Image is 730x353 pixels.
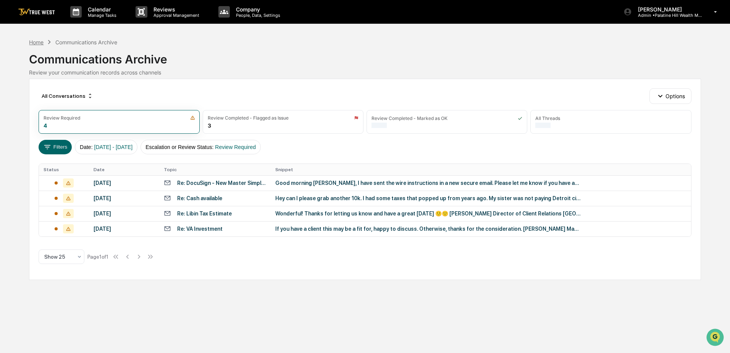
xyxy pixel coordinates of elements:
[76,130,92,135] span: Pylon
[39,164,89,175] th: Status
[208,122,211,129] div: 3
[215,144,256,150] span: Review Required
[8,112,14,118] div: 🔎
[55,39,117,45] div: Communications Archive
[29,69,701,76] div: Review your communication records across channels
[147,13,203,18] p: Approval Management
[141,140,261,154] button: Escalation or Review Status:Review Required
[177,180,266,186] div: Re: DocuSign - New Master Simple IRA Account - Please Sign
[18,8,55,16] img: logo
[54,129,92,135] a: Powered byPylon
[275,195,581,201] div: Hey can I please grab another 10k. I had some taxes that popped up from years ago. My sister was ...
[26,58,125,66] div: Start new chat
[371,115,447,121] div: Review Completed - Marked as OK
[44,115,80,121] div: Review Required
[94,211,155,217] div: [DATE]
[177,211,232,217] div: Re: Libin Tax Estimate
[29,46,701,66] div: Communications Archive
[52,93,98,107] a: 🗄️Attestations
[55,97,61,103] div: 🗄️
[275,211,581,217] div: Wonderful! Thanks for letting us know and have a great [DATE] 🙂🙂 [PERSON_NAME] Director of Client...
[75,140,137,154] button: Date:[DATE] - [DATE]
[15,111,48,118] span: Data Lookup
[230,6,284,13] p: Company
[82,6,120,13] p: Calendar
[275,180,581,186] div: Good morning [PERSON_NAME], I have sent the wire instructions in a new secure email. Please let m...
[147,6,203,13] p: Reviews
[632,13,703,18] p: Admin • Palatine Hill Wealth Management
[8,97,14,103] div: 🖐️
[271,164,691,175] th: Snippet
[44,122,47,129] div: 4
[39,90,96,102] div: All Conversations
[190,115,195,120] img: icon
[94,226,155,232] div: [DATE]
[354,115,359,120] img: icon
[5,93,52,107] a: 🖐️Preclearance
[5,108,51,121] a: 🔎Data Lookup
[535,115,560,121] div: All Threads
[8,16,139,28] p: How can we help?
[649,88,691,104] button: Options
[177,195,222,201] div: Re: Cash available
[26,66,97,72] div: We're available if you need us!
[230,13,284,18] p: People, Data, Settings
[632,6,703,13] p: [PERSON_NAME]
[208,115,289,121] div: Review Completed - Flagged as Issue
[15,96,49,104] span: Preclearance
[89,164,159,175] th: Date
[159,164,271,175] th: Topic
[177,226,223,232] div: Re: VA Investment
[94,195,155,201] div: [DATE]
[94,180,155,186] div: [DATE]
[130,61,139,70] button: Start new chat
[39,140,72,154] button: Filters
[29,39,44,45] div: Home
[82,13,120,18] p: Manage Tasks
[94,144,133,150] span: [DATE] - [DATE]
[706,328,726,348] iframe: Open customer support
[63,96,95,104] span: Attestations
[275,226,581,232] div: If you have a client this may be a fit for, happy to discuss. Otherwise, thanks for the considera...
[87,254,108,260] div: Page 1 of 1
[8,58,21,72] img: 1746055101610-c473b297-6a78-478c-a979-82029cc54cd1
[518,116,522,121] img: icon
